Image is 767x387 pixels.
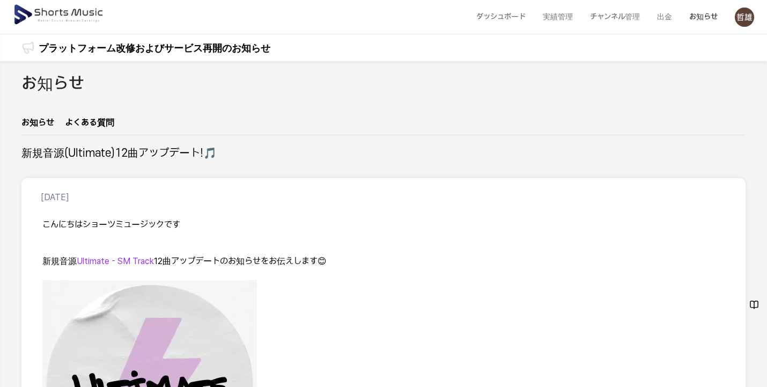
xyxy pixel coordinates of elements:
[21,146,217,161] h2: 新規音源(Ultimate)12曲アップデート!🎵
[77,256,154,266] span: Ultimate - SM Track
[681,3,726,31] a: お知らせ
[42,255,725,268] p: 12曲アップデートのお知らせをお伝えします
[39,41,270,55] a: プラットフォーム改修およびサービス再開のお知らせ
[581,3,648,31] a: チャンネル管理
[41,191,69,204] p: [DATE]
[648,3,681,31] a: 出金
[468,3,534,31] a: ダッシュボード
[534,3,581,31] a: 実績管理
[65,116,114,135] a: よくある質問
[42,256,77,266] span: 新規音源
[21,41,34,54] img: 알림 아이콘
[21,72,84,96] h2: お知らせ
[42,220,180,230] span: こんにちはショーツミュージックです
[735,8,754,27] img: 사용자 이미지
[21,116,54,135] a: お知らせ
[318,256,327,266] span: 😊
